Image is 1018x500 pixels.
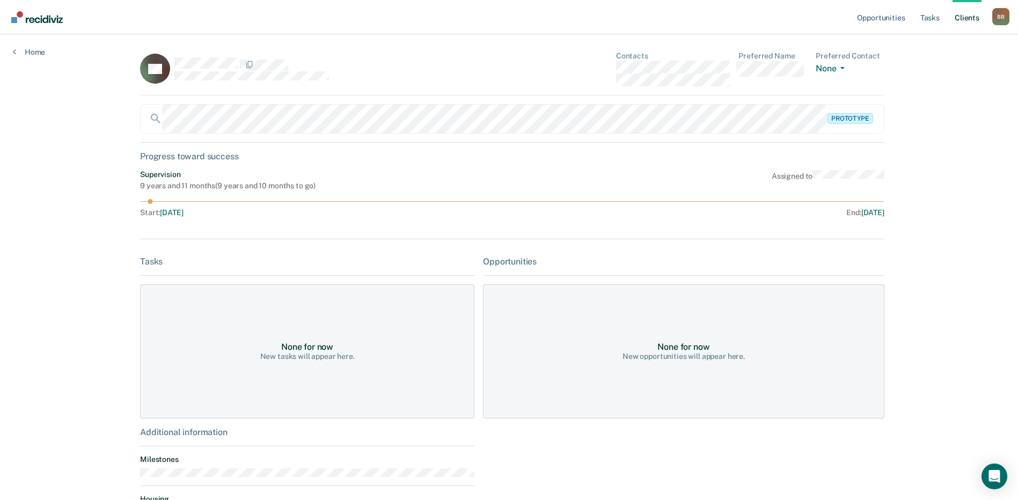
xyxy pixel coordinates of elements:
[140,427,474,437] div: Additional information
[281,342,333,352] div: None for now
[140,181,316,190] div: 9 years and 11 months ( 9 years and 10 months to go )
[517,208,884,217] div: End :
[861,208,884,217] span: [DATE]
[772,170,884,190] div: Assigned to
[160,208,183,217] span: [DATE]
[260,352,355,361] div: New tasks will appear here.
[616,52,730,61] dt: Contacts
[140,208,512,217] div: Start :
[140,455,474,464] dt: Milestones
[816,63,849,76] button: None
[140,151,884,161] div: Progress toward success
[483,256,884,267] div: Opportunities
[738,52,807,61] dt: Preferred Name
[140,256,474,267] div: Tasks
[622,352,745,361] div: New opportunities will appear here.
[657,342,709,352] div: None for now
[13,47,45,57] a: Home
[982,464,1007,489] div: Open Intercom Messenger
[992,8,1009,25] button: Profile dropdown button
[992,8,1009,25] div: B B
[11,11,63,23] img: Recidiviz
[140,170,316,179] div: Supervision
[816,52,884,61] dt: Preferred Contact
